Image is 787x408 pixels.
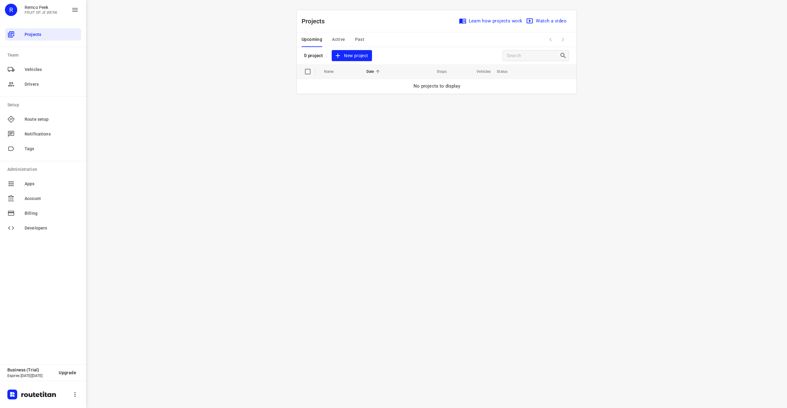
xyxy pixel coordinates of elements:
input: Search projects [507,51,560,61]
span: Projects [25,31,79,38]
span: Vehicles [469,68,491,75]
span: Upcoming [302,36,322,43]
span: Route setup [25,116,79,123]
p: Expires [DATE][DATE] [7,374,54,378]
button: New project [332,50,372,61]
span: New project [335,52,368,60]
span: Upgrade [59,370,76,375]
span: Developers [25,225,79,231]
span: Past [355,36,365,43]
span: Name [324,68,342,75]
p: Business (Trial) [7,367,54,372]
p: Setup [7,102,81,108]
span: Tags [25,146,79,152]
span: Apps [25,181,79,187]
div: Tags [5,143,81,155]
p: Projects [302,17,330,26]
span: Status [497,68,516,75]
span: Drivers [25,81,79,88]
span: Date [366,68,382,75]
div: Route setup [5,113,81,125]
div: R [5,4,17,16]
div: Developers [5,222,81,234]
span: Notifications [25,131,79,137]
span: Billing [25,210,79,217]
p: FRUIT OP JE WERK [25,10,57,15]
div: Apps [5,178,81,190]
span: Stops [429,68,447,75]
div: Billing [5,207,81,219]
p: Team [7,52,81,58]
span: Previous Page [544,33,557,46]
div: Notifications [5,128,81,140]
span: Vehicles [25,66,79,73]
p: 0 project [304,53,323,58]
div: Search [560,52,569,59]
span: Active [332,36,345,43]
span: Account [25,195,79,202]
span: Next Page [557,33,569,46]
p: Remco Peek [25,5,57,10]
div: Account [5,192,81,205]
div: Drivers [5,78,81,90]
p: Administration [7,166,81,173]
div: Vehicles [5,63,81,76]
button: Upgrade [54,367,81,378]
div: Projects [5,28,81,41]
